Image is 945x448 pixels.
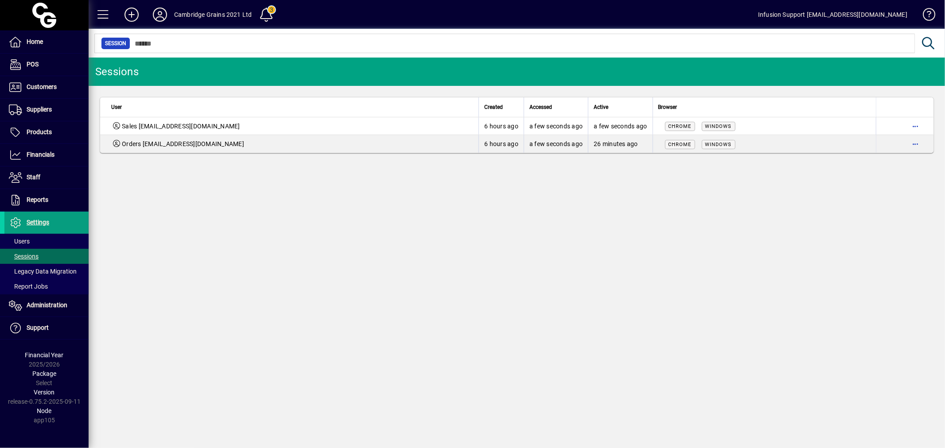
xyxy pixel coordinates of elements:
a: Financials [4,144,89,166]
span: Reports [27,196,48,203]
span: Node [37,407,52,414]
button: Add [117,7,146,23]
a: Sessions [4,249,89,264]
a: Reports [4,189,89,211]
td: a few seconds ago [588,117,652,135]
a: Users [4,234,89,249]
span: Active [594,102,608,112]
span: Accessed [529,102,552,112]
td: a few seconds ago [524,117,588,135]
div: Infusion Support [EMAIL_ADDRESS][DOMAIN_NAME] [758,8,907,22]
span: Sales [EMAIL_ADDRESS][DOMAIN_NAME] [122,122,240,131]
a: Customers [4,76,89,98]
div: Mozilla/5.0 (Windows NT 10.0; Win64; x64) AppleWebKit/537.36 (KHTML, like Gecko) Chrome/140.0.0.0... [658,121,871,131]
span: Browser [658,102,677,112]
span: Report Jobs [9,283,48,290]
span: Sessions [9,253,39,260]
span: Package [32,370,56,377]
span: Customers [27,83,57,90]
td: 6 hours ago [478,135,524,153]
span: Administration [27,301,67,309]
span: User [111,102,122,112]
span: Version [34,389,55,396]
span: Session [105,39,126,48]
span: Chrome [669,124,692,129]
div: Sessions [95,65,139,79]
a: Legacy Data Migration [4,264,89,279]
span: Settings [27,219,49,226]
span: Support [27,324,49,331]
button: More options [908,119,922,133]
span: Legacy Data Migration [9,268,77,275]
div: Cambridge Grains 2021 Ltd [174,8,252,22]
td: 26 minutes ago [588,135,652,153]
span: Staff [27,174,40,181]
span: Products [27,128,52,135]
span: Financial Year [25,351,64,359]
a: POS [4,54,89,76]
span: Users [9,238,30,245]
a: Staff [4,166,89,189]
span: Orders [EMAIL_ADDRESS][DOMAIN_NAME] [122,139,244,148]
span: Created [484,102,503,112]
a: Products [4,121,89,143]
span: Home [27,38,43,45]
a: Home [4,31,89,53]
span: Windows [705,142,732,147]
span: Suppliers [27,106,52,113]
span: Chrome [669,142,692,147]
span: Financials [27,151,54,158]
td: 6 hours ago [478,117,524,135]
button: Profile [146,7,174,23]
div: Mozilla/5.0 (Windows NT 10.0; Win64; x64) AppleWebKit/537.36 (KHTML, like Gecko) Chrome/140.0.0.0... [658,139,871,149]
a: Report Jobs [4,279,89,294]
a: Administration [4,294,89,317]
a: Knowledge Base [916,2,934,31]
a: Support [4,317,89,339]
span: POS [27,61,39,68]
button: More options [908,137,922,151]
span: Windows [705,124,732,129]
a: Suppliers [4,99,89,121]
td: a few seconds ago [524,135,588,153]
